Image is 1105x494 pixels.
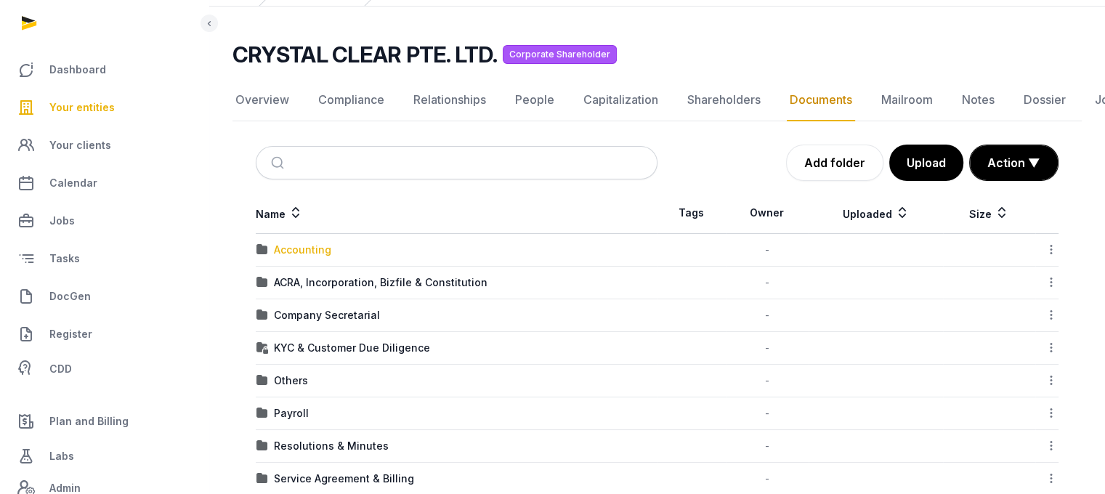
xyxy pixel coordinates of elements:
th: Owner [726,193,809,234]
button: Submit [262,147,296,179]
button: Action ▼ [970,145,1058,180]
a: Tasks [12,241,197,276]
span: Plan and Billing [49,413,129,430]
span: DocGen [49,288,91,305]
a: Your clients [12,128,197,163]
span: Jobs [49,212,75,230]
a: Notes [959,79,997,121]
img: folder.svg [256,375,268,386]
a: Documents [787,79,855,121]
a: Relationships [410,79,489,121]
th: Tags [657,193,726,234]
img: folder-locked-icon.svg [256,342,268,354]
a: CDD [12,355,197,384]
img: folder.svg [256,309,268,321]
a: People [512,79,557,121]
div: KYC & Customer Due Diligence [274,341,430,355]
a: Dashboard [12,52,197,87]
a: Calendar [12,166,197,201]
img: folder.svg [256,244,268,256]
img: folder.svg [256,408,268,419]
td: - [726,430,809,463]
th: Size [943,193,1035,234]
th: Name [256,193,657,234]
span: Your entities [49,99,115,116]
div: Payroll [274,406,309,421]
a: Mailroom [878,79,936,121]
a: Add folder [786,145,883,181]
span: Calendar [49,174,97,192]
h2: CRYSTAL CLEAR PTE. LTD. [232,41,497,68]
a: Compliance [315,79,387,121]
a: Overview [232,79,292,121]
div: ACRA, Incorporation, Bizfile & Constitution [274,275,487,290]
th: Uploaded [809,193,944,234]
img: folder.svg [256,473,268,485]
div: Service Agreement & Billing [274,471,414,486]
button: Upload [889,145,963,181]
img: folder.svg [256,277,268,288]
td: - [726,267,809,299]
td: - [726,234,809,267]
div: Resolutions & Minutes [274,439,389,453]
div: Others [274,373,308,388]
a: Your entities [12,90,197,125]
div: Accounting [274,243,331,257]
span: Your clients [49,137,111,154]
a: Register [12,317,197,352]
td: - [726,365,809,397]
a: Shareholders [684,79,764,121]
nav: Tabs [232,79,1082,121]
a: Capitalization [580,79,661,121]
span: Corporate Shareholder [503,45,617,64]
span: Dashboard [49,61,106,78]
a: Labs [12,439,197,474]
a: Jobs [12,203,197,238]
a: Dossier [1021,79,1069,121]
td: - [726,332,809,365]
div: Company Secretarial [274,308,380,323]
td: - [726,397,809,430]
td: - [726,299,809,332]
span: Labs [49,448,74,465]
img: folder.svg [256,440,268,452]
a: DocGen [12,279,197,314]
a: Plan and Billing [12,404,197,439]
span: Tasks [49,250,80,267]
span: Register [49,325,92,343]
span: CDD [49,360,72,378]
